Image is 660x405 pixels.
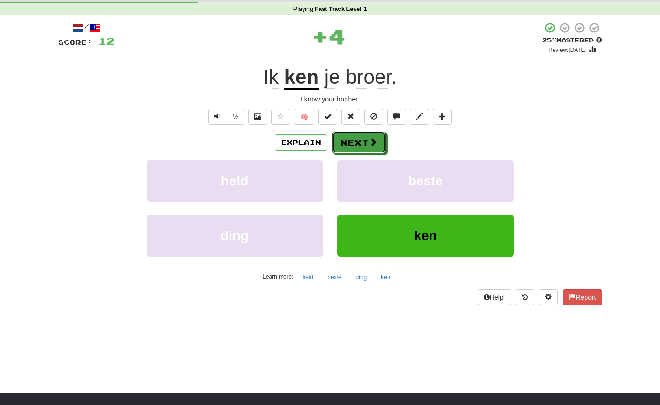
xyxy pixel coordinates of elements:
[322,270,346,284] button: beste
[387,109,406,125] button: Discuss sentence (alt+u)
[332,132,386,153] button: Next
[346,66,391,89] span: broer
[516,289,534,305] button: Round history (alt+y)
[408,173,443,188] span: beste
[284,66,319,90] u: ken
[221,173,249,188] span: held
[312,22,328,51] span: +
[58,22,115,34] div: /
[376,270,395,284] button: ken
[433,109,452,125] button: Add to collection (alt+a)
[410,109,429,125] button: Edit sentence (alt+d)
[58,94,602,104] div: I know your brother.
[208,109,227,125] button: Play sentence audio (ctl+space)
[98,35,115,47] span: 12
[271,109,290,125] button: Favorite sentence (alt+f)
[315,6,367,12] strong: Fast Track Level 1
[341,109,360,125] button: Reset to 0% Mastered (alt+r)
[478,289,512,305] button: Help!
[414,228,437,243] span: ken
[58,38,93,46] span: Score:
[325,66,340,89] span: je
[318,109,337,125] button: Set this sentence to 100% Mastered (alt+m)
[275,134,327,151] button: Explain
[206,109,245,125] div: Text-to-speech controls
[548,47,587,53] small: Review: [DATE]
[351,270,372,284] button: ding
[337,160,514,202] button: beste
[294,109,314,125] button: 🧠
[220,228,249,243] span: ding
[263,66,279,89] span: Ik
[542,36,602,45] div: Mastered
[337,215,514,256] button: ken
[227,109,245,125] button: ½
[563,289,602,305] button: Report
[364,109,383,125] button: Ignore sentence (alt+i)
[297,270,319,284] button: held
[147,215,323,256] button: ding
[147,160,323,202] button: held
[248,109,267,125] button: Show image (alt+x)
[542,36,556,44] span: 25 %
[262,273,293,280] small: Learn more:
[328,24,345,48] span: 4
[319,66,397,89] span: .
